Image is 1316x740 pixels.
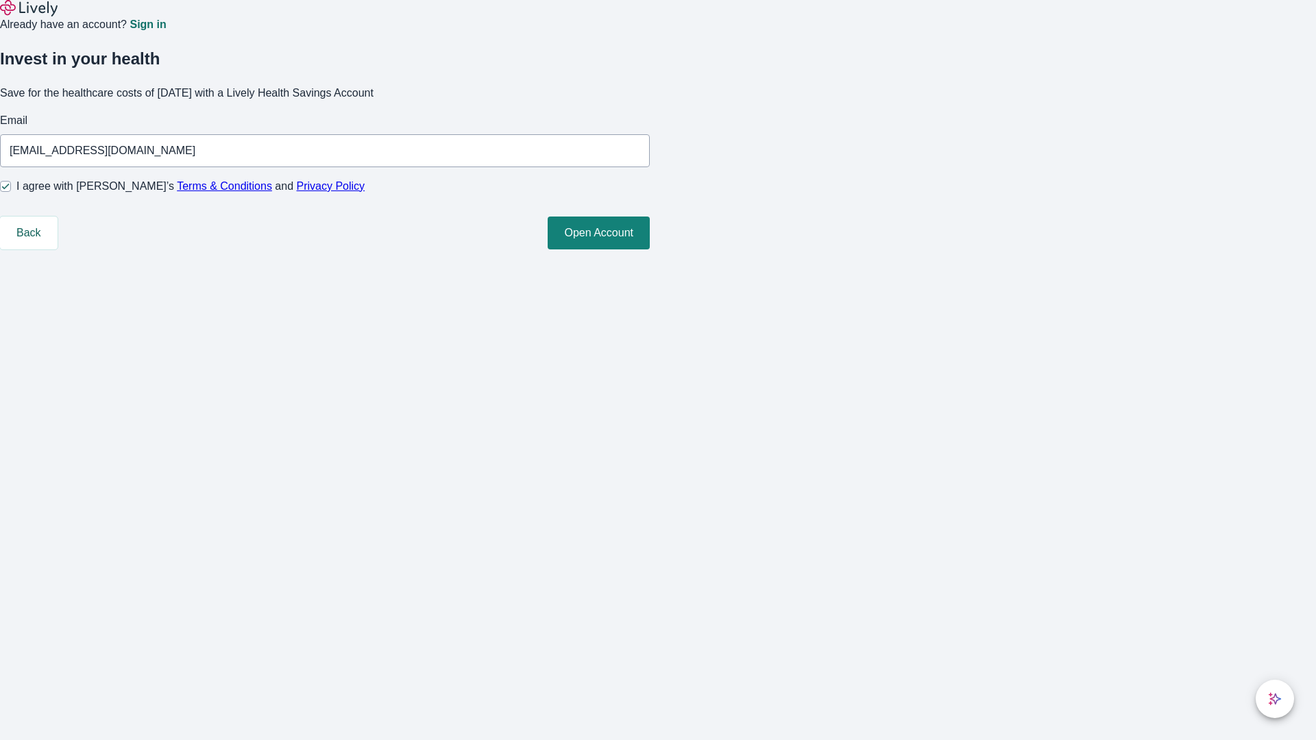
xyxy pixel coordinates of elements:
button: chat [1256,680,1294,718]
a: Terms & Conditions [177,180,272,192]
span: I agree with [PERSON_NAME]’s and [16,178,365,195]
button: Open Account [548,217,650,249]
a: Privacy Policy [297,180,365,192]
a: Sign in [130,19,166,30]
svg: Lively AI Assistant [1268,692,1282,706]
